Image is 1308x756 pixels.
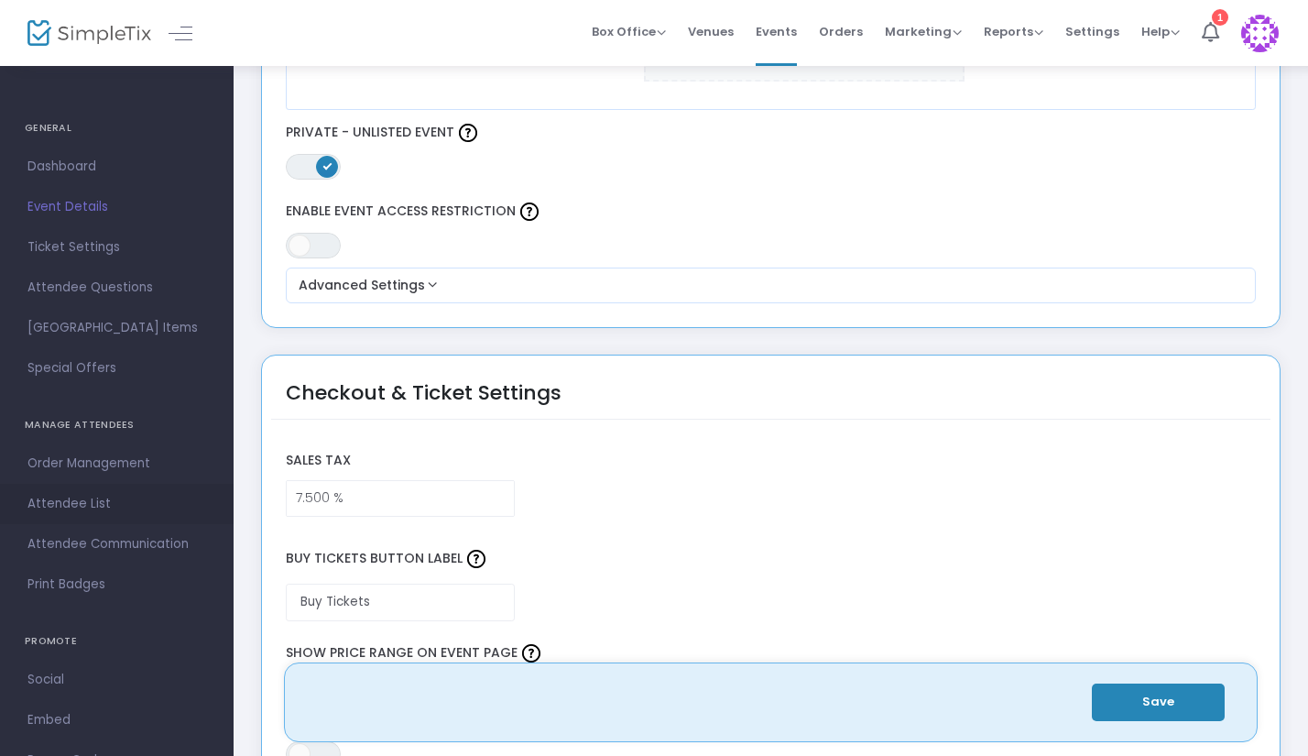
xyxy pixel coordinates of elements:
div: Checkout & Ticket Settings [286,378,561,432]
span: Marketing [885,23,962,40]
span: Print Badges [27,573,206,597]
h4: MANAGE ATTENDEES [25,407,209,444]
span: Attendee List [27,492,206,516]
div: 1 [1212,9,1228,26]
span: Dashboard [27,155,206,179]
span: Order Management [27,452,206,476]
img: question-mark [520,203,539,221]
span: Settings [1065,8,1119,55]
img: question-mark [459,124,477,142]
span: Help [1141,23,1180,40]
label: Private - Unlisted Event [286,119,1257,147]
span: Reports [984,23,1043,40]
h4: GENERAL [25,110,209,147]
label: Enable Event Access Restriction [286,198,1257,225]
span: Event Details [27,195,206,219]
span: Events [756,8,797,55]
label: Show Price Range on Event Page [286,640,1257,667]
span: Ticket Settings [27,236,206,259]
label: Sales Tax [277,443,1265,480]
span: Orders [819,8,863,55]
h4: PROMOTE [25,623,209,660]
span: Venues [688,8,734,55]
span: [GEOGRAPHIC_DATA] Items [27,316,206,340]
span: Social [27,668,206,692]
img: question-mark [522,644,540,663]
button: Save [1092,684,1225,721]
span: Box Office [592,23,666,40]
span: Special Offers [27,356,206,380]
label: Buy Tickets Button Label [277,535,1265,584]
img: question-mark [467,550,485,568]
button: Advanced Settings [293,275,1249,297]
input: Sales Tax [287,481,514,516]
span: Attendee Questions [27,276,206,300]
span: Attendee Communication [27,532,206,556]
span: Embed [27,708,206,732]
span: ON [322,160,332,170]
